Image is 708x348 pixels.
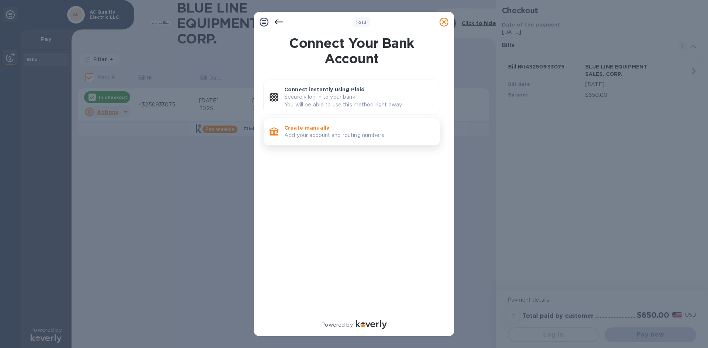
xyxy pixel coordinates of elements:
[260,35,443,66] h1: Connect Your Bank Account
[356,320,387,329] img: Logo
[356,20,358,25] span: 1
[284,131,434,139] p: Add your account and routing numbers.
[321,321,353,329] p: Powered by
[284,93,434,109] p: Securely log in to your bank. You will be able to use this method right away.
[284,86,434,93] p: Connect instantly using Plaid
[284,124,434,131] p: Create manually
[356,20,367,25] b: of 3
